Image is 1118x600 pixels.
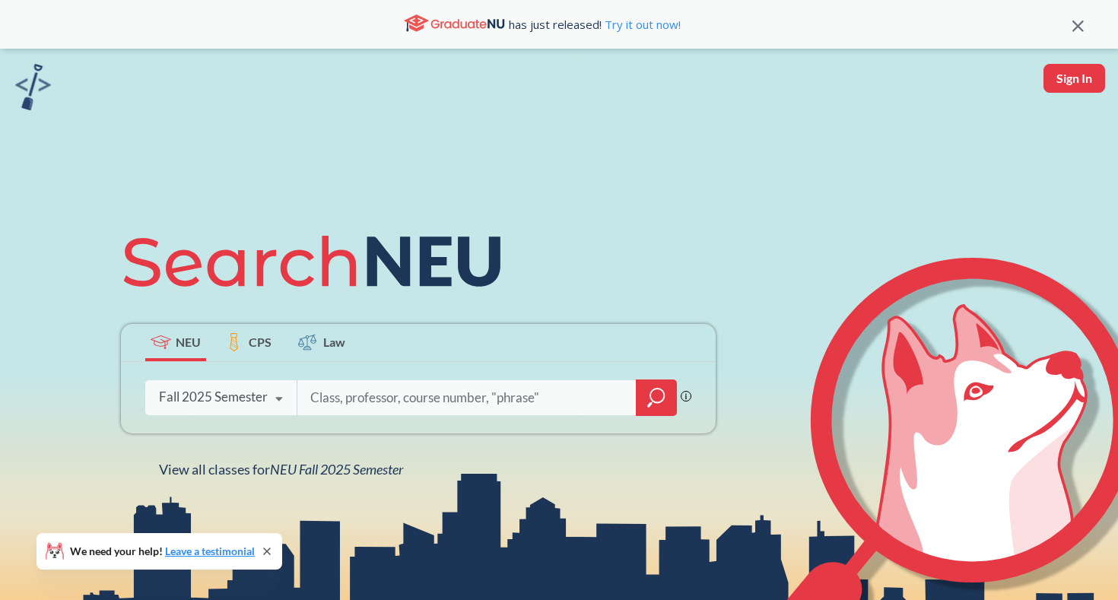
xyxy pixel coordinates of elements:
[323,333,345,351] span: Law
[165,544,255,557] a: Leave a testimonial
[509,16,681,33] span: has just released!
[602,17,681,32] a: Try it out now!
[249,333,272,351] span: CPS
[159,461,403,478] span: View all classes for
[270,461,403,478] span: NEU Fall 2025 Semester
[15,64,51,115] a: sandbox logo
[159,389,268,405] div: Fall 2025 Semester
[1043,64,1105,93] button: Sign In
[647,387,665,408] svg: magnifying glass
[176,333,201,351] span: NEU
[636,379,677,416] div: magnifying glass
[15,64,51,110] img: sandbox logo
[70,546,255,557] span: We need your help!
[309,382,625,414] input: Class, professor, course number, "phrase"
